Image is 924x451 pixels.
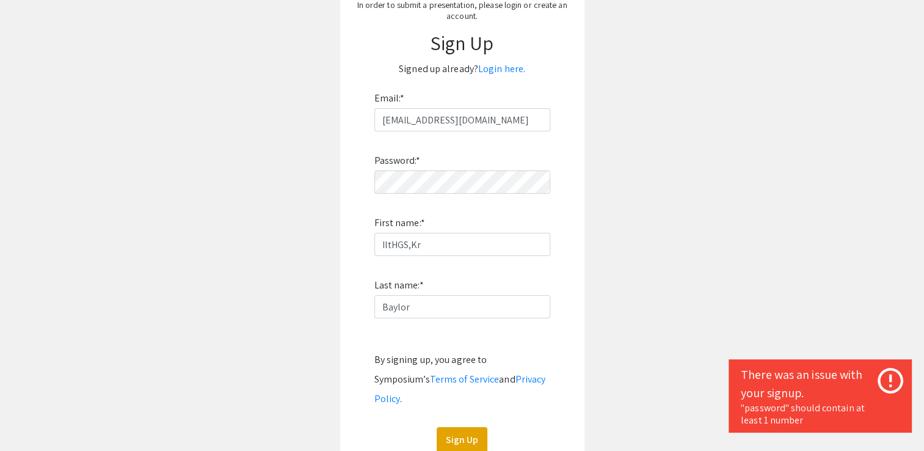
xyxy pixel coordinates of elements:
div: "password" should contain at least 1 number [741,402,900,427]
a: Terms of Service [430,373,500,386]
div: There was an issue with your signup. [741,365,900,402]
label: Password: [374,151,421,170]
a: Login here. [478,62,525,75]
iframe: Chat [9,396,52,442]
div: By signing up, you agree to Symposium’s and . [374,350,550,409]
p: Signed up already? [352,59,572,79]
label: Email: [374,89,405,108]
h1: Sign Up [352,31,572,54]
label: Last name: [374,276,424,295]
label: First name: [374,213,425,233]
